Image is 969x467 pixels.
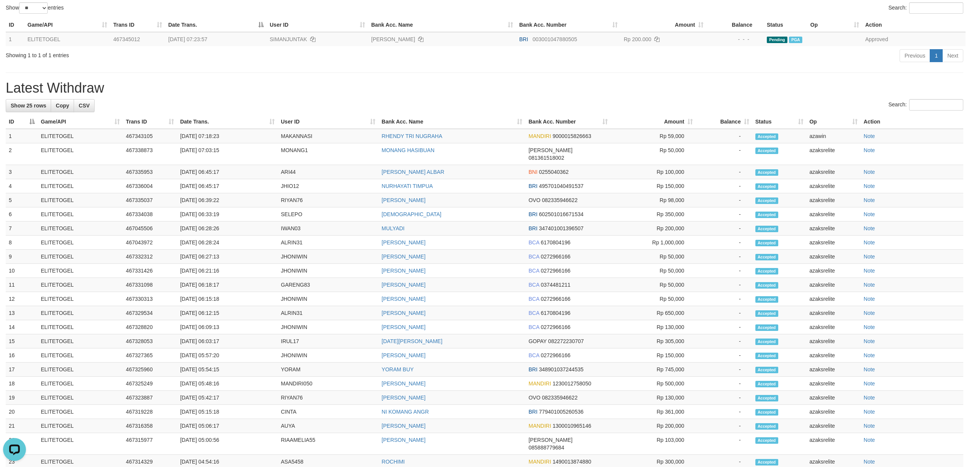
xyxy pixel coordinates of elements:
td: 17 [6,363,38,377]
td: JHIO12 [278,179,378,193]
span: Copy 081361518002 to clipboard [528,155,564,161]
th: Bank Acc. Number: activate to sort column ascending [516,18,621,32]
td: ELITETOGEL [38,179,123,193]
td: ELITETOGEL [38,377,123,391]
a: [DATE][PERSON_NAME] [381,338,442,344]
th: Date Trans.: activate to sort column ascending [177,115,278,129]
a: [PERSON_NAME] ALBAR [381,169,444,175]
a: Note [864,268,875,274]
td: 1 [6,129,38,143]
td: 4 [6,179,38,193]
td: ELITETOGEL [38,264,123,278]
a: Note [864,169,875,175]
td: azaksrelite [806,193,861,207]
span: BCA [528,352,539,358]
a: Note [864,338,875,344]
td: MAKANNASI [278,129,378,143]
td: - [696,292,752,306]
td: 467325960 [123,363,177,377]
td: 467325249 [123,377,177,391]
a: [PERSON_NAME] [381,437,425,443]
td: - [696,334,752,348]
a: [PERSON_NAME] [381,310,425,316]
td: - [696,320,752,334]
a: Note [864,239,875,246]
td: [DATE] 06:45:17 [177,179,278,193]
a: RHENDY TRI NUGRAHA [381,133,442,139]
span: Copy 9000015826663 to clipboard [553,133,591,139]
td: - [696,363,752,377]
td: - [696,165,752,179]
td: - [696,143,752,165]
th: Balance: activate to sort column ascending [696,115,752,129]
td: 467334038 [123,207,177,221]
a: Note [864,183,875,189]
td: ARI44 [278,165,378,179]
a: Note [864,296,875,302]
span: Copy 6170804196 to clipboard [541,239,570,246]
a: 1 [930,49,943,62]
td: 467045506 [123,221,177,236]
td: ELITETOGEL [38,250,123,264]
td: 467329534 [123,306,177,320]
span: Rp 200.000 [624,36,651,42]
span: [PERSON_NAME] [528,147,572,153]
td: [DATE] 05:54:15 [177,363,278,377]
td: GARENG83 [278,278,378,292]
div: - - - [710,35,761,43]
span: Accepted [755,133,778,140]
td: ELITETOGEL [38,320,123,334]
td: IWAN03 [278,221,378,236]
span: Accepted [755,324,778,331]
td: Rp 100,000 [611,165,696,179]
span: CSV [79,103,90,109]
td: azaksrelite [806,278,861,292]
a: Copy [51,99,74,112]
th: Amount: activate to sort column ascending [611,115,696,129]
span: BNI [528,169,537,175]
td: 8 [6,236,38,250]
th: Date Trans.: activate to sort column descending [165,18,267,32]
td: Rp 50,000 [611,278,696,292]
span: BRI [528,211,537,217]
a: Note [864,366,875,372]
span: BRI [528,225,537,231]
span: Accepted [755,169,778,176]
a: [PERSON_NAME] [381,352,425,358]
a: ROCHIMI [381,459,405,465]
th: Game/API: activate to sort column ascending [24,18,110,32]
td: Rp 98,000 [611,193,696,207]
span: MANDIRI [528,133,551,139]
a: CSV [74,99,95,112]
td: - [696,129,752,143]
td: [DATE] 06:39:22 [177,193,278,207]
span: Copy 0272966166 to clipboard [541,352,570,358]
td: [DATE] 06:33:19 [177,207,278,221]
td: Rp 200,000 [611,221,696,236]
span: Copy 6170804196 to clipboard [541,310,570,316]
span: Copy 082335946622 to clipboard [542,197,578,203]
a: [DEMOGRAPHIC_DATA] [381,211,441,217]
td: 5 [6,193,38,207]
th: Bank Acc. Name: activate to sort column ascending [368,18,516,32]
span: Accepted [755,254,778,260]
td: [DATE] 07:03:15 [177,143,278,165]
td: Rp 650,000 [611,306,696,320]
td: [DATE] 06:21:16 [177,264,278,278]
td: ALRIN31 [278,306,378,320]
td: 467335953 [123,165,177,179]
span: Copy 0272966166 to clipboard [541,254,570,260]
span: BCA [528,282,539,288]
span: BCA [528,324,539,330]
td: ALRIN31 [278,236,378,250]
a: Note [864,380,875,387]
th: Bank Acc. Number: activate to sort column ascending [525,115,610,129]
td: azaksrelite [806,348,861,363]
span: Copy 003001047880505 to clipboard [533,36,577,42]
h1: Latest Withdraw [6,80,963,96]
td: [DATE] 06:45:17 [177,165,278,179]
span: Copy 602501016671534 to clipboard [539,211,584,217]
td: ELITETOGEL [38,236,123,250]
td: azawin [806,129,861,143]
span: Accepted [755,339,778,345]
